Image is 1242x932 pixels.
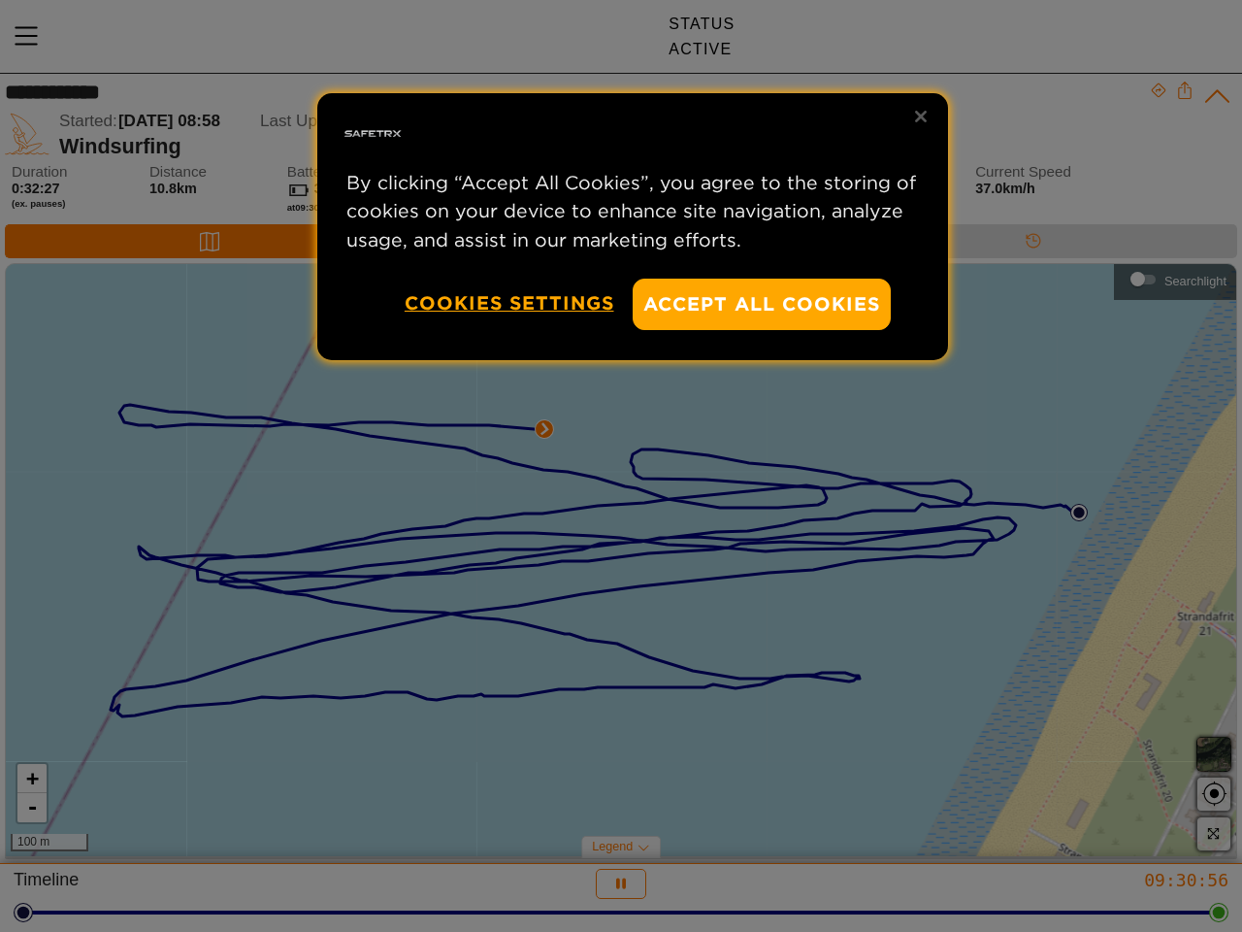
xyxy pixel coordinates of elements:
button: Close [899,95,942,138]
img: Safe Tracks [342,103,404,165]
button: Accept All Cookies [633,279,891,330]
p: By clicking “Accept All Cookies”, you agree to the storing of cookies on your device to enhance s... [346,169,919,254]
button: Cookies Settings [405,279,614,328]
div: Privacy [317,93,948,360]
